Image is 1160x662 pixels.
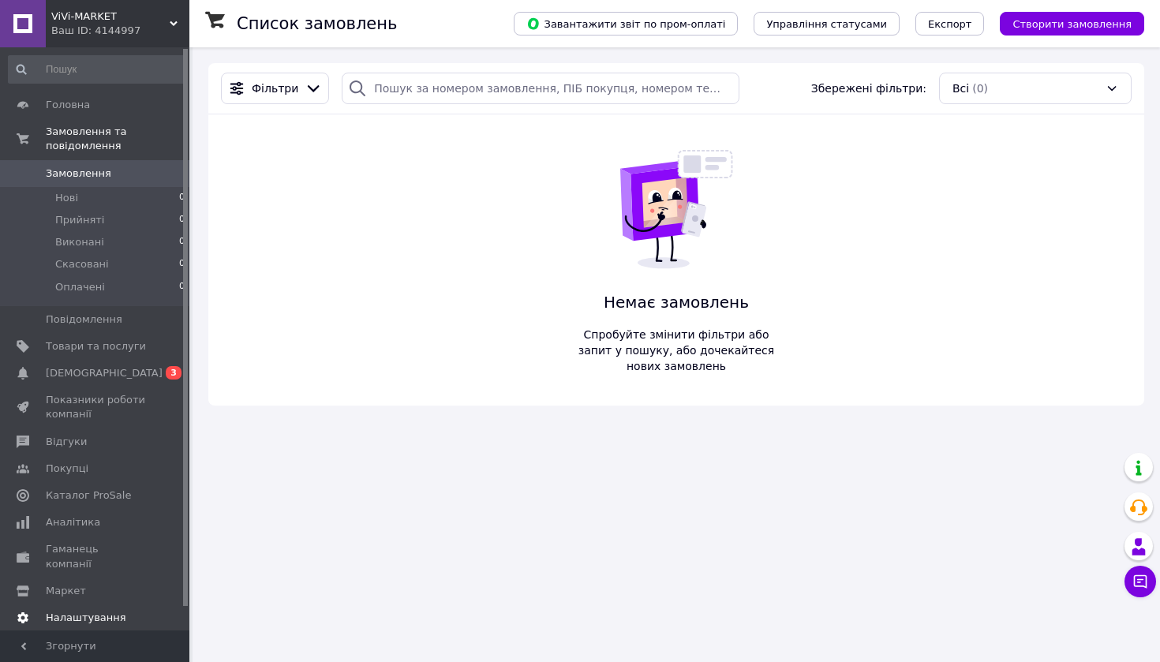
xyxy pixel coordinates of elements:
div: Ваш ID: 4144997 [51,24,189,38]
span: Маркет [46,584,86,598]
span: ViVi-MARKET [51,9,170,24]
a: Створити замовлення [984,17,1144,29]
span: Показники роботи компанії [46,393,146,421]
button: Завантажити звіт по пром-оплаті [514,12,738,36]
span: (0) [972,82,988,95]
span: Спробуйте змінити фільтри або запит у пошуку, або дочекайтеся нових замовлень [572,327,780,374]
span: Оплачені [55,280,105,294]
span: 0 [179,280,185,294]
span: 3 [166,366,181,380]
span: Скасовані [55,257,109,271]
span: Збережені фільтри: [811,80,926,96]
span: Повідомлення [46,312,122,327]
button: Управління статусами [754,12,900,36]
span: 0 [179,257,185,271]
span: Гаманець компанії [46,542,146,570]
span: Аналітика [46,515,100,529]
span: Виконані [55,235,104,249]
span: Нові [55,191,78,205]
span: Головна [46,98,90,112]
span: Відгуки [46,435,87,449]
span: 0 [179,235,185,249]
span: 0 [179,191,185,205]
span: Замовлення та повідомлення [46,125,189,153]
span: Каталог ProSale [46,488,131,503]
span: Товари та послуги [46,339,146,353]
span: Замовлення [46,166,111,181]
span: Управління статусами [766,18,887,30]
span: Створити замовлення [1012,18,1132,30]
span: Налаштування [46,611,126,625]
button: Створити замовлення [1000,12,1144,36]
input: Пошук за номером замовлення, ПІБ покупця, номером телефону, Email, номером накладної [342,73,739,104]
span: Всі [952,80,969,96]
span: Фільтри [252,80,298,96]
span: Завантажити звіт по пром-оплаті [526,17,725,31]
span: Прийняті [55,213,104,227]
span: Експорт [928,18,972,30]
button: Чат з покупцем [1124,566,1156,597]
button: Експорт [915,12,985,36]
span: [DEMOGRAPHIC_DATA] [46,366,163,380]
span: 0 [179,213,185,227]
span: Немає замовлень [572,291,780,314]
span: Покупці [46,462,88,476]
input: Пошук [8,55,186,84]
h1: Список замовлень [237,14,397,33]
